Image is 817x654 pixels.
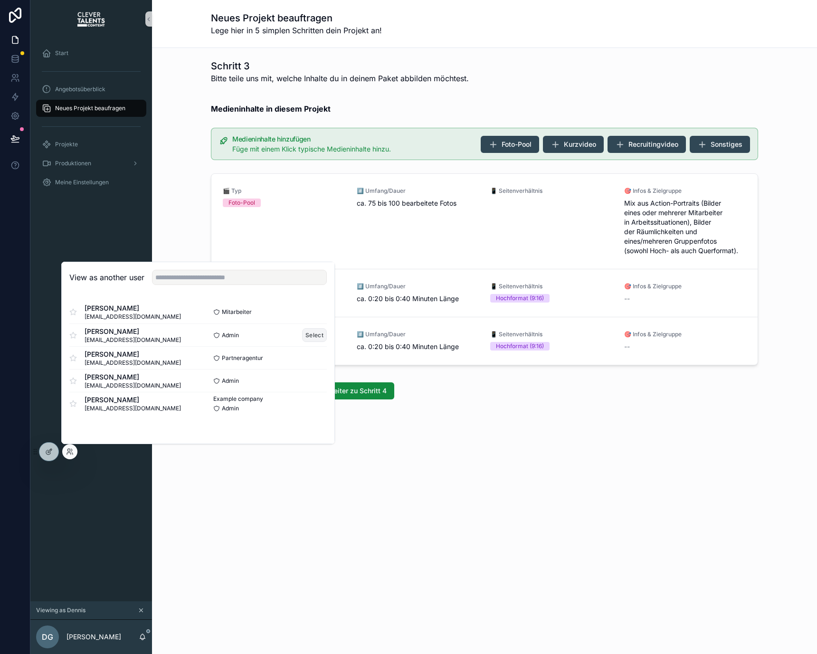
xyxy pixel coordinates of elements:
[36,155,146,172] a: Produktionen
[36,607,85,614] span: Viewing as Dennis
[36,174,146,191] a: Meine Einstellungen
[302,328,327,342] button: Select
[222,332,239,339] span: Admin
[223,187,345,195] span: 🎬 Typ
[77,11,105,27] img: App logo
[502,140,532,149] span: Foto-Pool
[55,179,109,186] span: Meine Einstellungen
[36,45,146,62] a: Start
[55,104,125,112] span: Neues Projekt beaufragen
[624,187,747,195] span: 🎯 Infos & Zielgruppe
[357,199,479,208] span: ca. 75 bis 100 bearbeitete Fotos
[624,331,747,338] span: 🎯 Infos & Zielgruppe
[30,38,152,203] div: scrollable content
[85,350,181,359] span: [PERSON_NAME]
[624,294,630,303] span: --
[42,631,53,643] span: DG
[222,308,252,316] span: Mitarbeiter
[211,104,331,114] strong: Medieninhalte in diesem Projekt
[36,81,146,98] a: Angebotsüberblick
[690,136,750,153] button: Sonstiges
[211,11,382,25] h1: Neues Projekt beauftragen
[496,294,544,303] div: Hochformat (9:16)
[624,342,630,351] span: --
[357,283,479,290] span: #️⃣ Umfang/Dauer
[481,136,539,153] button: Foto-Pool
[69,272,144,283] h2: View as another user
[496,342,544,351] div: Hochformat (9:16)
[85,313,181,321] span: [EMAIL_ADDRESS][DOMAIN_NAME]
[564,140,596,149] span: Kurzvideo
[228,199,255,207] div: Foto-Pool
[36,100,146,117] a: Neues Projekt beaufragen
[357,294,479,303] span: ca. 0:20 bis 0:40 Minuten Länge
[66,632,121,642] p: [PERSON_NAME]
[85,303,181,313] span: [PERSON_NAME]
[211,73,469,84] p: Bitte teile uns mit, welche Inhalte du in deinem Paket abbilden möchtest.
[357,342,479,351] span: ca. 0:20 bis 0:40 Minuten Länge
[85,359,181,367] span: [EMAIL_ADDRESS][DOMAIN_NAME]
[286,386,387,396] span: Bestätigen & weiter zu Schritt 4
[222,405,239,412] span: Admin
[490,283,613,290] span: 📱 Seitenverhältnis
[213,395,263,403] span: Example company
[85,372,181,382] span: [PERSON_NAME]
[85,327,181,336] span: [PERSON_NAME]
[36,136,146,153] a: Projekte
[232,145,391,153] span: Füge mit einem Klick typische Medieninhalte hinzu.
[222,354,263,362] span: Partneragentur
[85,382,181,389] span: [EMAIL_ADDRESS][DOMAIN_NAME]
[711,140,742,149] span: Sonstiges
[222,377,239,385] span: Admin
[85,405,181,412] span: [EMAIL_ADDRESS][DOMAIN_NAME]
[608,136,686,153] button: Recruitingvideo
[543,136,604,153] button: Kurzvideo
[490,331,613,338] span: 📱 Seitenverhältnis
[55,141,78,148] span: Projekte
[211,59,469,73] h1: Schritt 3
[55,160,91,167] span: Produktionen
[85,336,181,344] span: [EMAIL_ADDRESS][DOMAIN_NAME]
[85,395,181,405] span: [PERSON_NAME]
[624,283,747,290] span: 🎯 Infos & Zielgruppe
[232,136,473,142] h5: Medieninhalte hinzufügen
[211,25,382,36] span: Lege hier in 5 simplen Schritten dein Projekt an!
[55,49,68,57] span: Start
[357,331,479,338] span: #️⃣ Umfang/Dauer
[624,199,747,256] span: Mix aus Action-Portraits (Bilder eines oder mehrerer Mitarbeiter in Arbeitssituationen), Bilder d...
[232,144,473,154] div: Füge mit einem Klick typische Medieninhalte hinzu.
[628,140,678,149] span: Recruitingvideo
[490,187,613,195] span: 📱 Seitenverhältnis
[55,85,105,93] span: Angebotsüberblick
[357,187,479,195] span: #️⃣ Umfang/Dauer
